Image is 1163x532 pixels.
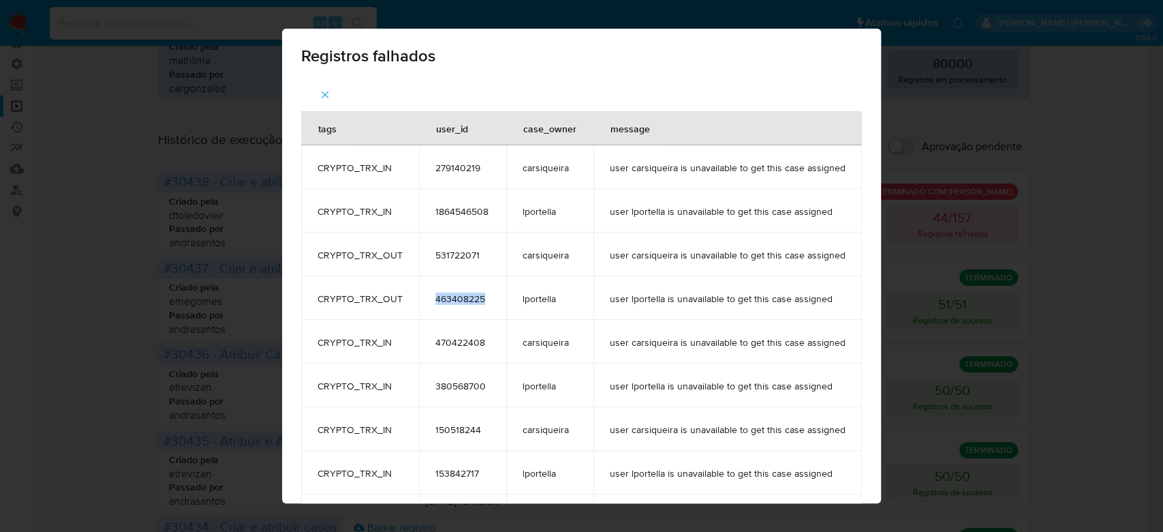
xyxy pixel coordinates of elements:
span: CRYPTO_TRX_OUT [317,293,403,305]
span: Registros falhados [301,48,862,64]
span: user lportella is unavailable to get this case assigned [610,293,846,305]
div: case_owner [507,112,593,145]
span: carsiqueira [523,249,577,261]
span: 463408225 [435,293,490,305]
span: CRYPTO_TRX_IN [317,380,403,392]
span: lportella [523,467,577,479]
div: user_id [420,112,484,145]
span: 153842717 [435,467,490,479]
span: CRYPTO_TRX_IN [317,336,403,349]
span: CRYPTO_TRX_IN [317,467,403,479]
span: carsiqueira [523,162,577,174]
span: 1864546508 [435,205,490,218]
span: user lportella is unavailable to get this case assigned [610,467,846,479]
span: user carsiqueira is unavailable to get this case assigned [610,249,846,261]
span: CRYPTO_TRX_IN [317,205,403,218]
span: user carsiqueira is unavailable to get this case assigned [610,424,846,436]
span: lportella [523,380,577,392]
div: tags [302,112,353,145]
span: user lportella is unavailable to get this case assigned [610,380,846,392]
span: user lportella is unavailable to get this case assigned [610,205,846,218]
span: CRYPTO_TRX_IN [317,162,403,174]
span: user carsiqueira is unavailable to get this case assigned [610,336,846,349]
span: 279140219 [435,162,490,174]
div: message [594,112,666,145]
span: lportella [523,205,577,218]
span: CRYPTO_TRX_OUT [317,249,403,261]
span: carsiqueira [523,336,577,349]
span: 150518244 [435,424,490,436]
span: 531722071 [435,249,490,261]
span: 470422408 [435,336,490,349]
span: carsiqueira [523,424,577,436]
span: 380568700 [435,380,490,392]
span: CRYPTO_TRX_IN [317,424,403,436]
span: lportella [523,293,577,305]
span: user carsiqueira is unavailable to get this case assigned [610,162,846,174]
